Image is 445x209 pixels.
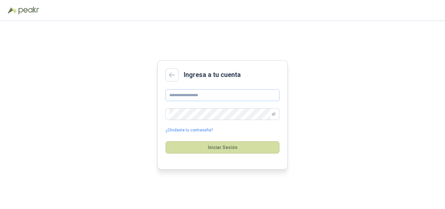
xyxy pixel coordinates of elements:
button: Iniciar Sesión [165,141,280,154]
img: Logo [8,7,17,14]
span: eye-invisible [272,112,276,116]
img: Peakr [18,7,39,14]
h2: Ingresa a tu cuenta [184,70,241,80]
a: ¿Olvidaste tu contraseña? [165,127,213,133]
